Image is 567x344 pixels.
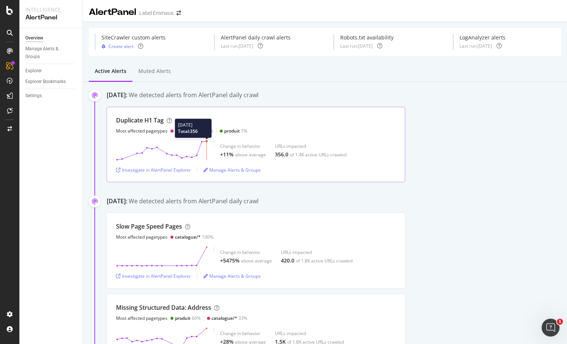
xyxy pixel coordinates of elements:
[116,234,167,240] div: Most affected pagetypes
[224,128,240,134] div: produit
[203,270,261,282] button: Manage Alerts & Groups
[116,116,164,125] div: Duplicate H1 Tag
[203,167,261,173] a: Manage Alerts & Groups
[101,43,134,50] button: Create alert
[116,303,211,312] div: Missing Structured Data: Address
[116,164,191,176] button: Investigate in AlertPanel Explorer
[221,34,291,41] div: AlertPanel daily crawl alerts
[241,258,272,264] div: above average
[129,91,259,99] div: We detected alerts from AlertPanel daily crawl
[275,330,344,337] div: URLs impacted
[25,45,77,61] a: Manage Alerts & Groups
[25,34,43,42] div: Overview
[175,128,213,134] div: 199%
[25,34,77,42] a: Overview
[25,92,42,100] div: Settings
[175,234,213,240] div: 100%
[220,151,234,158] div: +11%
[116,222,182,231] div: Slow Page Speed Pages
[203,164,261,176] button: Manage Alerts & Groups
[220,257,239,264] div: +5475%
[203,273,261,279] a: Manage Alerts & Groups
[175,128,201,134] div: catalogue/*
[175,315,191,321] div: produit
[296,258,353,264] div: of 1.8K active URLs crawled
[340,34,394,41] div: Robots.txt availability
[107,197,127,206] div: [DATE]:
[460,43,492,49] div: Last run: [DATE]
[129,197,259,206] div: We detected alerts from AlertPanel daily crawl
[25,78,66,86] div: Explorer Bookmarks
[95,67,126,75] div: Active alerts
[275,143,347,149] div: URLs impacted
[25,13,76,22] div: AlertPanel
[116,315,167,321] div: Most affected pagetypes
[220,330,266,337] div: Change in behavior
[460,34,505,41] div: LogAnalyzer alerts
[542,319,560,337] iframe: Intercom live chat
[25,67,77,75] a: Explorer
[89,6,136,19] div: AlertPanel
[220,143,266,149] div: Change in behavior
[116,273,191,279] a: Investigate in AlertPanel Explorer
[281,257,294,264] div: 420.0
[116,270,191,282] button: Investigate in AlertPanel Explorer
[221,43,253,49] div: Last run: [DATE]
[212,315,237,321] div: catalogue/*
[109,43,134,50] div: Create alert
[116,167,191,173] a: Investigate in AlertPanel Explorer
[25,78,77,86] a: Explorer Bookmarks
[25,67,42,75] div: Explorer
[220,249,272,255] div: Change in behavior
[25,92,77,100] a: Settings
[224,128,247,134] div: 7%
[175,315,201,321] div: 66%
[116,128,167,134] div: Most affected pagetypes
[107,91,127,99] div: [DATE]:
[557,319,563,325] span: 1
[235,152,266,158] div: above average
[25,6,76,13] div: Intelligence
[138,67,171,75] div: Muted alerts
[176,10,181,16] div: arrow-right-arrow-left
[101,34,166,41] div: SiteCrawler custom alerts
[175,234,201,240] div: catalogue/*
[290,152,347,158] div: of 1.4K active URLs crawled
[281,249,353,255] div: URLs impacted
[212,315,247,321] div: 33%
[275,151,288,158] div: 356.0
[340,43,373,49] div: Last run: [DATE]
[139,9,173,17] div: Label Emmaus
[25,45,70,61] div: Manage Alerts & Groups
